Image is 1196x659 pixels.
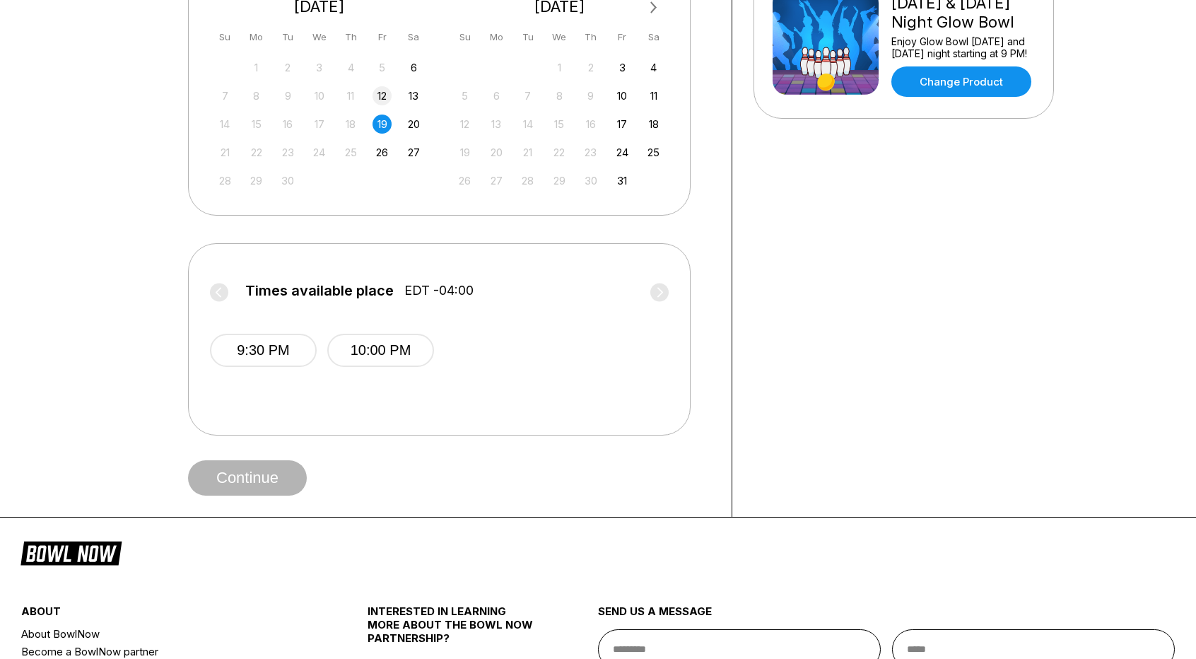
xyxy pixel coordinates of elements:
div: Choose Saturday, September 20th, 2025 [404,115,423,134]
div: Not available Tuesday, October 14th, 2025 [518,115,537,134]
div: Not available Thursday, September 4th, 2025 [341,58,360,77]
div: Tu [518,28,537,47]
div: Not available Sunday, October 5th, 2025 [455,86,474,105]
div: Not available Thursday, September 25th, 2025 [341,143,360,162]
div: Not available Sunday, September 7th, 2025 [216,86,235,105]
div: Choose Friday, October 17th, 2025 [613,115,632,134]
a: About BowlNow [21,625,310,643]
div: Not available Wednesday, September 24th, 2025 [310,143,329,162]
div: about [21,605,310,625]
div: Choose Friday, October 31st, 2025 [613,171,632,190]
div: Not available Tuesday, September 30th, 2025 [279,171,298,190]
div: Fr [373,28,392,47]
div: Not available Tuesday, October 21st, 2025 [518,143,537,162]
div: month 2025-10 [454,57,666,190]
div: Not available Thursday, October 30th, 2025 [581,171,600,190]
div: Choose Saturday, October 11th, 2025 [644,86,663,105]
div: Not available Wednesday, September 17th, 2025 [310,115,329,134]
div: Not available Thursday, October 16th, 2025 [581,115,600,134]
div: Not available Wednesday, October 22nd, 2025 [550,143,569,162]
div: We [550,28,569,47]
div: Not available Monday, September 22nd, 2025 [247,143,266,162]
div: Not available Wednesday, October 15th, 2025 [550,115,569,134]
div: Not available Thursday, September 11th, 2025 [341,86,360,105]
div: Not available Wednesday, September 10th, 2025 [310,86,329,105]
div: Mo [487,28,506,47]
div: Not available Wednesday, October 29th, 2025 [550,171,569,190]
div: Not available Tuesday, September 23rd, 2025 [279,143,298,162]
div: Sa [404,28,423,47]
span: EDT -04:00 [404,283,474,298]
div: Not available Tuesday, October 28th, 2025 [518,171,537,190]
div: Tu [279,28,298,47]
div: Not available Friday, September 5th, 2025 [373,58,392,77]
div: Not available Thursday, October 2nd, 2025 [581,58,600,77]
div: Not available Thursday, October 9th, 2025 [581,86,600,105]
div: Not available Monday, September 29th, 2025 [247,171,266,190]
div: Choose Friday, September 12th, 2025 [373,86,392,105]
div: Not available Wednesday, October 8th, 2025 [550,86,569,105]
div: Not available Monday, September 15th, 2025 [247,115,266,134]
div: Not available Monday, October 13th, 2025 [487,115,506,134]
div: Choose Friday, October 24th, 2025 [613,143,632,162]
div: Th [341,28,360,47]
div: Sa [644,28,663,47]
div: Not available Thursday, October 23rd, 2025 [581,143,600,162]
div: Not available Monday, September 1st, 2025 [247,58,266,77]
div: Su [216,28,235,47]
div: Th [581,28,600,47]
div: Not available Monday, October 27th, 2025 [487,171,506,190]
div: Not available Monday, October 20th, 2025 [487,143,506,162]
div: Choose Friday, October 3rd, 2025 [613,58,632,77]
div: month 2025-09 [213,57,426,190]
div: Choose Saturday, October 25th, 2025 [644,143,663,162]
div: Not available Tuesday, September 2nd, 2025 [279,58,298,77]
div: Not available Tuesday, October 7th, 2025 [518,86,537,105]
div: Choose Saturday, October 4th, 2025 [644,58,663,77]
div: Not available Sunday, October 19th, 2025 [455,143,474,162]
a: Change Product [891,66,1031,97]
div: Choose Friday, October 10th, 2025 [613,86,632,105]
div: Not available Sunday, October 12th, 2025 [455,115,474,134]
div: Not available Tuesday, September 16th, 2025 [279,115,298,134]
div: Su [455,28,474,47]
div: Choose Friday, September 26th, 2025 [373,143,392,162]
div: Not available Sunday, September 28th, 2025 [216,171,235,190]
div: Not available Monday, September 8th, 2025 [247,86,266,105]
div: Fr [613,28,632,47]
div: Not available Sunday, October 26th, 2025 [455,171,474,190]
div: Not available Monday, October 6th, 2025 [487,86,506,105]
div: Not available Wednesday, September 3rd, 2025 [310,58,329,77]
div: Not available Sunday, September 14th, 2025 [216,115,235,134]
div: Not available Tuesday, September 9th, 2025 [279,86,298,105]
div: Choose Saturday, September 13th, 2025 [404,86,423,105]
div: We [310,28,329,47]
div: Choose Friday, September 19th, 2025 [373,115,392,134]
div: send us a message [598,605,1175,629]
div: INTERESTED IN LEARNING MORE ABOUT THE BOWL NOW PARTNERSHIP? [368,605,541,656]
div: Mo [247,28,266,47]
div: Choose Saturday, September 6th, 2025 [404,58,423,77]
button: 9:30 PM [210,334,317,367]
div: Choose Saturday, October 18th, 2025 [644,115,663,134]
div: Not available Wednesday, October 1st, 2025 [550,58,569,77]
div: Not available Sunday, September 21st, 2025 [216,143,235,162]
span: Times available place [245,283,394,298]
div: Choose Saturday, September 27th, 2025 [404,143,423,162]
div: Enjoy Glow Bowl [DATE] and [DATE] night starting at 9 PM! [891,35,1035,59]
button: 10:00 PM [327,334,434,367]
div: Not available Thursday, September 18th, 2025 [341,115,360,134]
